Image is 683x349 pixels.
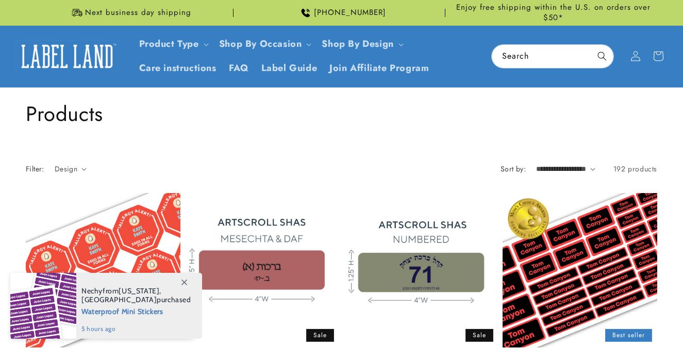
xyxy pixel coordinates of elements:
[55,164,87,174] summary: Design (0 selected)
[223,56,255,80] a: FAQ
[501,164,526,174] label: Sort by:
[613,164,657,174] span: 192 products
[133,32,213,56] summary: Product Type
[26,164,44,174] h2: Filter:
[213,32,316,56] summary: Shop By Occasion
[85,8,191,18] span: Next business day shipping
[81,295,157,304] span: [GEOGRAPHIC_DATA]
[255,56,324,80] a: Label Guide
[119,286,159,295] span: [US_STATE]
[81,287,191,304] span: from , purchased
[449,3,657,23] span: Enjoy free shipping within the U.S. on orders over $50*
[315,32,407,56] summary: Shop By Design
[133,56,223,80] a: Care instructions
[322,37,393,50] a: Shop By Design
[26,100,657,127] h1: Products
[229,62,249,74] span: FAQ
[314,8,386,18] span: [PHONE_NUMBER]
[591,45,613,67] button: Search
[81,286,103,295] span: Nechy
[15,40,119,72] img: Label Land
[329,62,429,74] span: Join Affiliate Program
[12,37,123,76] a: Label Land
[139,37,199,50] a: Product Type
[323,56,435,80] a: Join Affiliate Program
[219,38,302,50] span: Shop By Occasion
[261,62,318,74] span: Label Guide
[55,164,77,174] span: Design
[139,62,216,74] span: Care instructions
